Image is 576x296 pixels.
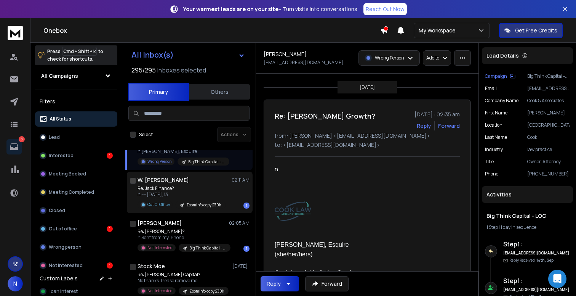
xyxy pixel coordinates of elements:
[515,27,557,34] p: Get Free Credits
[485,171,498,177] p: Phone
[35,148,117,163] button: Interested1
[35,130,117,145] button: Lead
[261,276,299,291] button: Reply
[486,224,568,230] div: |
[360,84,375,90] p: [DATE]
[527,122,570,128] p: [GEOGRAPHIC_DATA]
[486,212,568,220] h1: Big Think Capital - LOC
[107,226,113,232] div: 1
[527,134,570,140] p: Cook
[62,47,97,56] span: Cmd + Shift + k
[35,68,117,84] button: All Campaigns
[138,235,229,241] p: n Sent from my iPhone
[426,55,439,61] p: Add to
[503,287,570,293] h6: [EMAIL_ADDRESS][DOMAIN_NAME]
[47,48,103,63] p: Press to check for shortcuts.
[501,224,536,230] span: 1 day in sequence
[305,276,349,291] button: Forward
[35,111,117,127] button: All Status
[19,136,25,142] p: 3
[131,51,174,59] h1: All Inbox(s)
[267,280,281,288] div: Reply
[49,134,60,140] p: Lead
[503,276,570,285] h6: Step 1 :
[138,219,182,227] h1: [PERSON_NAME]
[485,134,507,140] p: Last Name
[138,191,226,198] p: n ---- [DATE], 13
[264,50,307,58] h1: [PERSON_NAME]
[128,83,189,101] button: Primary
[548,270,566,288] div: Open Intercom Messenger
[527,171,570,177] p: [PHONE_NUMBER]
[35,96,117,107] h3: Filters
[49,262,83,269] p: Not Interested
[509,257,554,263] p: Reply Received
[485,73,515,79] button: Campaign
[35,221,117,236] button: Out of office1
[363,3,407,15] a: Reach Out Now
[275,111,375,121] h1: Re: [PERSON_NAME] Growth?
[189,84,250,100] button: Others
[157,66,206,75] h3: Inboxes selected
[49,226,77,232] p: Out of office
[232,177,250,183] p: 02:11 AM
[485,73,507,79] p: Campaign
[485,110,507,116] p: First Name
[8,276,23,291] button: N
[138,262,165,270] h1: Stock Moe
[485,85,497,92] p: Email
[138,272,229,278] p: Re: [PERSON_NAME] Capital?
[49,208,65,214] p: Closed
[35,166,117,182] button: Meeting Booked
[419,27,459,34] p: My Workspace
[49,244,82,250] p: Wrong person
[138,185,226,191] p: Re: Jack Finance?
[138,148,229,154] p: n [PERSON_NAME], Esquire
[264,60,343,66] p: [EMAIL_ADDRESS][DOMAIN_NAME]
[8,26,23,40] img: logo
[527,146,570,153] p: law practice
[503,250,570,256] h6: [EMAIL_ADDRESS][DOMAIN_NAME]
[183,5,278,13] strong: Your warmest leads are on your site
[499,23,563,38] button: Get Free Credits
[375,55,404,61] p: Wrong Person
[527,98,570,104] p: Cook & Associates
[138,228,229,235] p: Re: [PERSON_NAME]?
[147,288,173,294] p: Not Interested
[275,241,349,248] font: [PERSON_NAME], Esquire
[189,288,224,294] p: Zoominfo copy 230k
[366,5,405,13] p: Reach Out Now
[275,201,311,221] img: AIorK4x2mZJhRFLIC--erkM3uElVReC2-IHIjX97v6kybd0pblYt_bCvxrjc0LCK54hKjyhZyTk60f8
[6,139,22,154] a: 3
[438,122,460,130] div: Forward
[536,257,554,263] span: 14th, Sep
[485,159,494,165] p: title
[503,240,570,249] h6: Step 1 :
[183,5,357,13] p: – Turn visits into conversations
[35,203,117,218] button: Closed
[189,245,226,251] p: Big Think Capital - LOC
[275,141,460,149] p: to: <[EMAIL_ADDRESS][DOMAIN_NAME]>
[527,159,570,165] p: Owner, Attorney, and Mediator
[107,153,113,159] div: 1
[485,146,503,153] p: industry
[527,85,570,92] p: [EMAIL_ADDRESS][DOMAIN_NAME]
[35,240,117,255] button: Wrong person
[482,186,573,203] div: Activities
[527,110,570,116] p: [PERSON_NAME]
[417,122,431,130] button: Reply
[527,73,570,79] p: Big Think Capital - LOC
[275,270,361,276] font: Cook Law & Mediation Services
[50,116,71,122] p: All Status
[486,224,498,230] span: 1 Step
[188,159,225,165] p: Big Think Capital - LOC
[41,72,78,80] h1: All Campaigns
[243,246,250,252] div: 1
[138,176,189,184] h1: W. [PERSON_NAME]
[125,47,251,63] button: All Inbox(s)
[35,185,117,200] button: Meeting Completed
[49,189,94,195] p: Meeting Completed
[485,122,502,128] p: location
